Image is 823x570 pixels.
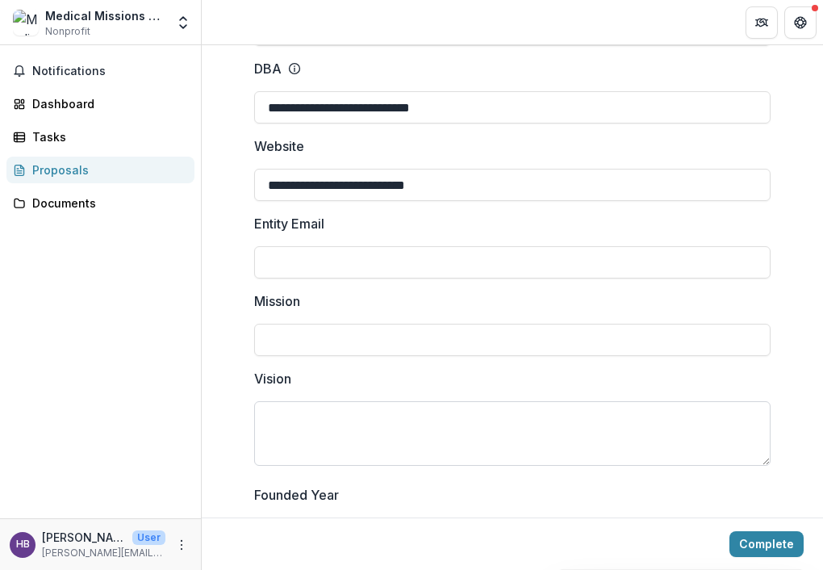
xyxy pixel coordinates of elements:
span: Nonprofit [45,24,90,39]
a: Documents [6,190,194,216]
span: Notifications [32,65,188,78]
div: Medical Missions Outreach [45,7,165,24]
p: [PERSON_NAME][EMAIL_ADDRESS][DOMAIN_NAME] [42,546,165,560]
p: Founded Year [254,485,339,505]
button: Open entity switcher [172,6,194,39]
div: Tasks [32,128,182,145]
a: Proposals [6,157,194,183]
div: Dashboard [32,95,182,112]
img: Medical Missions Outreach [13,10,39,36]
p: Website [254,136,304,156]
button: More [172,535,191,555]
p: DBA [254,59,282,78]
p: User [132,530,165,545]
p: Mission [254,291,300,311]
button: Notifications [6,58,194,84]
div: Proposals [32,161,182,178]
button: Partners [746,6,778,39]
button: Get Help [784,6,817,39]
a: Tasks [6,124,194,150]
p: Vision [254,369,291,388]
a: Dashboard [6,90,194,117]
p: [PERSON_NAME] [42,529,126,546]
p: Entity Email [254,214,324,233]
div: Documents [32,195,182,212]
button: Complete [729,531,804,557]
div: Hannah Bender [16,539,30,550]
